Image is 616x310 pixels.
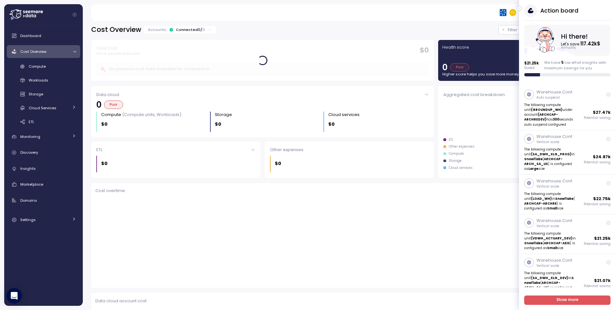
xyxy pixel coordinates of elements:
span: ETL [29,119,34,124]
p: Warehouse Conf. [536,178,573,184]
div: Compute [449,151,464,156]
a: Dashboard [7,29,80,42]
strong: Snowflake [525,241,543,245]
a: ETL [7,116,80,127]
div: Other expenses [449,144,475,149]
strong: (ARCHCAP-ARCHREDEV) [525,112,558,121]
p: Health score [442,44,469,51]
button: Collapse navigation [71,12,79,17]
div: We have low effort insights with maximum savings for you [544,60,611,71]
text: Annually [562,46,577,50]
p: Potential saving [584,284,611,288]
strong: (LOAD_WH) [531,197,552,201]
span: Settings [20,217,36,222]
p: Warehouse Conf. [536,218,573,224]
span: Workloads [29,78,48,83]
tspan: 117.42k $ [581,40,601,47]
p: Filter [508,27,517,33]
span: Show more [557,296,579,305]
p: $ 21.25k [525,61,539,66]
p: The following compute unit in ( ) is configured as size [525,147,576,171]
a: Warehouse Conf.Vertical scaleThe following compute unit(VDWH_ACTUARY_DEV)inSnowflake(ARCHCAP-AEIS... [519,214,616,254]
h3: Action board [540,6,578,15]
a: Cloud Services [7,102,80,113]
p: $ 22.75k [593,196,611,202]
p: $0 [275,160,281,167]
span: Cost Overview [20,49,46,54]
strong: ARCHCAP-ARCH_SA_US [525,157,563,166]
p: The following compute unit in ( ) is configured as size [525,271,576,295]
p: Warehouse Conf. [536,257,573,264]
strong: (SA_DWH_XLG_PROD) [531,152,572,156]
a: Warehouse Conf.Vertical scaleThe following compute unit(SA_DWH_XLG_PROD)inSnowflake(ARCHCAP-ARCH_... [519,130,616,175]
p: Saved [525,66,539,70]
strong: ARCHCAP-AEIS [544,241,570,245]
p: 0 [442,63,448,72]
span: Compute [29,64,46,69]
div: Data cloud [96,92,429,98]
p: Potential saving [584,116,611,120]
p: $0 [101,160,108,167]
div: Storage [449,159,462,163]
a: Warehouse Conf.Vertical scaleThe following compute unit(LOAD_WH)inSnowflake(ARCHCAP-ARCHRE) is co... [519,175,616,214]
img: 68790ce639d2d68da1992664.PNG [500,9,506,16]
p: Vertical scale [536,264,573,268]
span: Discovery [20,150,38,155]
div: Open Intercom Messenger [6,288,22,304]
a: Storage [7,89,80,100]
p: Vertical scale [536,184,573,189]
a: Compute [7,61,80,72]
p: Vertical scale [536,140,573,144]
span: Cloud Services [29,105,56,111]
a: Settings [7,213,80,226]
p: Auto suspend [536,95,573,100]
p: The following compute unit under account has seconds auto suspend configured [525,102,576,127]
p: Potential saving [584,242,611,246]
p: Accounts: [148,27,167,32]
p: $0 [101,121,108,128]
strong: Snowflake [525,157,543,161]
img: 30f31bb3582bac9e5ca6f973bf708204 [509,9,516,16]
div: Aggregated cost breakdown [443,92,602,98]
strong: ARCHCAP-ARCHRE [525,201,557,206]
p: $ 24.87k [593,154,611,160]
div: Compute [101,111,181,118]
p: Warehouse Conf. [536,89,573,95]
strong: (VDWH_ACTUARY_DEV) [531,236,573,240]
p: 0 [202,27,205,32]
h2: Cost Overview [91,25,141,34]
a: Warehouse Conf.Auto suspendThe following compute unit(GROUNDUP_WH)under account(ARCHCAP-ARCHREDEV... [519,86,616,130]
p: Data cloud account cost [95,298,147,304]
span: Domains [20,198,37,203]
span: Storage [29,92,43,97]
p: Warehouse Conf. [536,133,573,140]
span: 5 [561,60,563,65]
strong: Large [529,167,539,171]
p: Higher score helps you save more money [442,72,603,77]
div: Accounts:Connected0/0 [144,26,216,34]
p: $ 21.07k [594,277,611,284]
button: Filter [498,25,535,34]
span: Marketplace [20,182,43,187]
p: Potential saving [584,202,611,207]
a: Marketplace [7,178,80,191]
a: Warehouse Conf.Vertical scaleThe following compute unit(SA_DWH_XLG_DEV)inSnowflake(ARCHCAP-ARCH_S... [519,254,616,298]
a: Domains [7,194,80,207]
div: Poor [104,101,123,109]
p: (Compute units, Workloads) [122,111,181,118]
div: ETL [96,147,255,153]
strong: Small [547,206,557,210]
text: Let's save [562,40,601,47]
div: Poor [450,63,469,72]
span: Dashboard [20,33,41,38]
a: Show more [525,295,611,305]
span: Insights [20,166,36,171]
a: ETL$0 [91,141,261,178]
div: ETL [449,138,454,142]
div: Other expenses [270,147,429,153]
a: Discovery [7,146,80,159]
div: Cloud services [328,111,360,118]
div: Cloud services [449,166,473,170]
span: Monitoring [20,134,40,139]
strong: ARCHCAP-ARCH_SA_US [525,281,561,290]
